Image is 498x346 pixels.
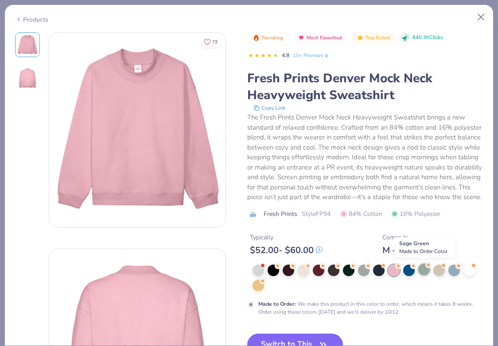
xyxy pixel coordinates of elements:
button: copy to clipboard [251,104,288,112]
button: Badge Button [248,32,288,44]
div: The Fresh Prints Denver Mock Neck Heavyweight Sweatshirt brings a new standard of relaxed confide... [247,112,483,202]
a: 10+ Reviews [293,51,330,59]
div: Sage Green [394,237,455,258]
button: Badge Button [352,32,395,44]
span: 840.3K Clicks [412,34,443,42]
div: Comes In [382,233,414,242]
img: Front [17,34,38,55]
img: Most Favorited sort [298,34,305,41]
span: 72 [212,40,218,44]
img: Back [17,68,38,89]
div: M - 2XL [382,245,414,256]
span: Style FP94 [302,209,331,219]
span: Fresh Prints [264,209,297,219]
span: Made to Order Color [399,248,447,255]
div: Typically [250,233,323,242]
div: 4.8 Stars [248,49,278,63]
span: 16% Polyester [391,209,440,219]
button: Badge Button [293,32,347,44]
span: Most Favorited [307,35,342,40]
img: brand logo [247,211,259,218]
button: Close [473,9,490,26]
button: Like [200,35,222,48]
strong: Made to Order : [258,300,296,308]
img: Front [49,42,226,218]
span: 84% Cotton [340,209,382,219]
span: 4.8 [282,52,289,59]
span: Top Rated [366,35,390,40]
div: Products [15,15,48,24]
img: Top Rated sort [357,34,364,41]
span: Trending [261,35,283,40]
div: $ 52.00 - $ 60.00 [250,245,323,256]
div: Fresh Prints Denver Mock Neck Heavyweight Sweatshirt [247,70,483,104]
img: Trending sort [253,34,260,41]
div: We make this product in this color to order, which means it takes 8 weeks. Order using these colo... [258,300,483,316]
